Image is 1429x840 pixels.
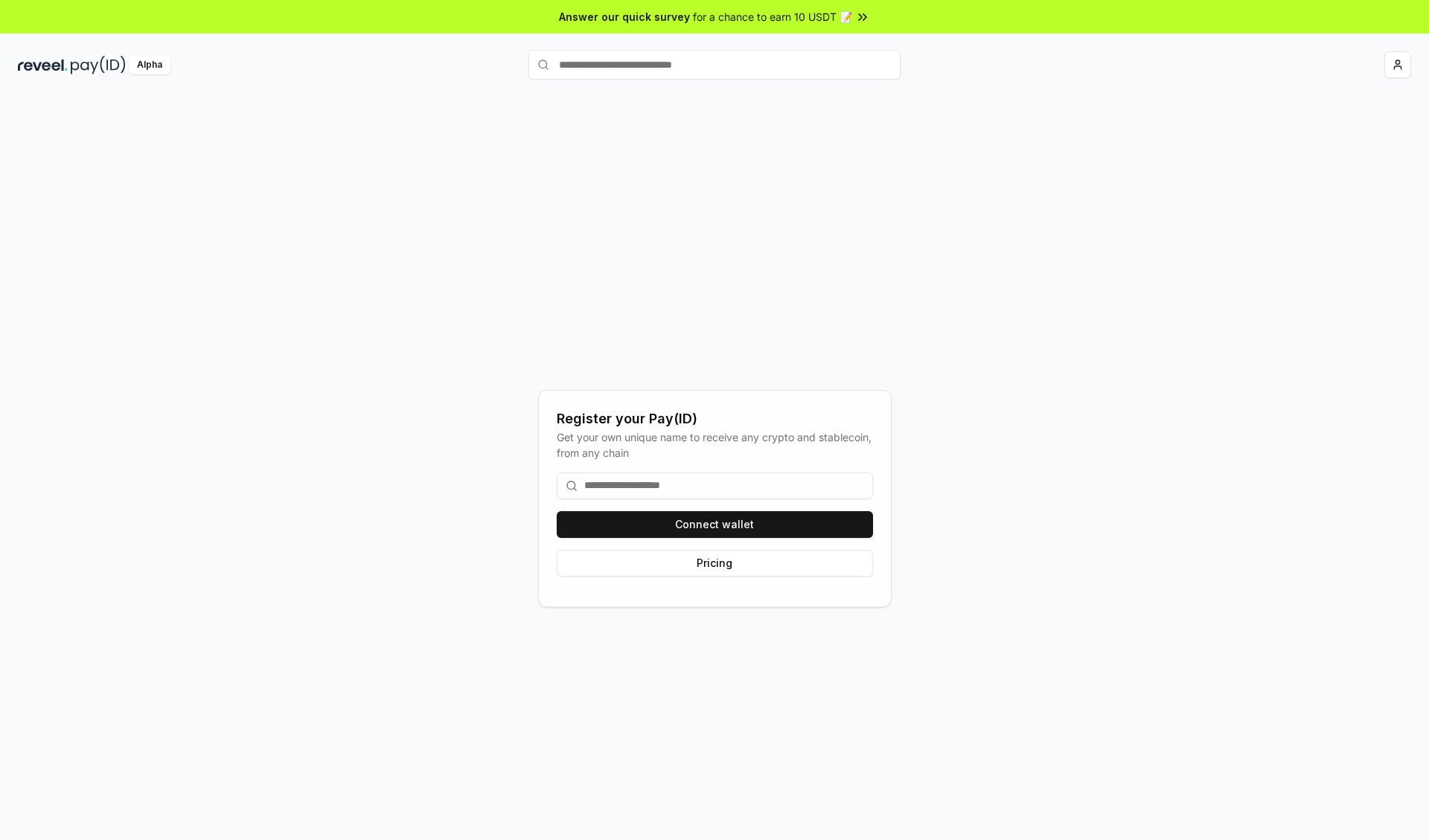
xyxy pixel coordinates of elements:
img: pay_id [71,56,126,74]
img: reveel_dark [18,56,68,74]
button: Connect wallet [557,511,873,538]
span: for a chance to earn 10 USDT 📝 [693,9,852,25]
div: Get your own unique name to receive any crypto and stablecoin, from any chain [557,429,873,461]
div: Register your Pay(ID) [557,408,873,429]
span: Answer our quick survey [559,9,690,25]
button: Pricing [557,550,873,577]
div: Alpha [129,56,170,74]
